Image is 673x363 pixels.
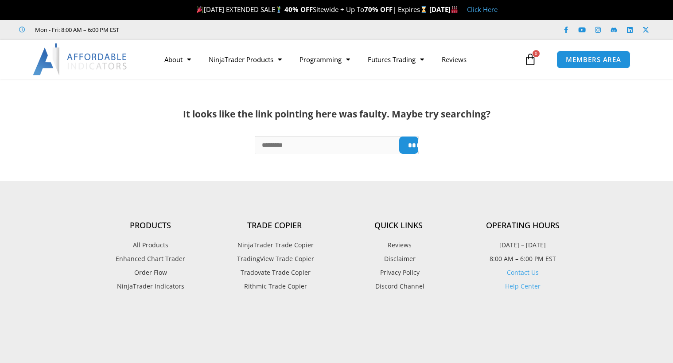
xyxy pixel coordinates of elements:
a: Reviews [337,239,461,251]
h4: Operating Hours [461,221,585,230]
span: Privacy Policy [378,267,420,278]
a: About [156,49,200,70]
img: ⌛ [420,6,427,13]
a: Tradovate Trade Copier [213,267,337,278]
a: 0 [511,47,550,72]
strong: 40% OFF [284,5,313,14]
a: Futures Trading [359,49,433,70]
h4: Products [89,221,213,230]
a: Order Flow [89,267,213,278]
a: Help Center [505,282,541,290]
span: Enhanced Chart Trader [116,253,185,265]
span: NinjaTrader Indicators [117,281,184,292]
strong: 70% OFF [364,5,393,14]
img: 🏌️‍♂️ [276,6,282,13]
span: Disclaimer [382,253,416,265]
img: 🏭 [451,6,458,13]
a: Reviews [433,49,475,70]
img: 🎉 [197,6,203,13]
a: NinjaTrader Products [200,49,291,70]
span: 0 [533,50,540,57]
a: NinjaTrader Trade Copier [213,239,337,251]
nav: Menu [156,49,521,70]
a: TradingView Trade Copier [213,253,337,265]
a: Rithmic Trade Copier [213,281,337,292]
h4: Quick Links [337,221,461,230]
span: TradingView Trade Copier [235,253,314,265]
span: Tradovate Trade Copier [238,267,311,278]
a: Discord Channel [337,281,461,292]
a: Enhanced Chart Trader [89,253,213,265]
a: Programming [291,49,359,70]
a: Click Here [467,5,498,14]
h4: Trade Copier [213,221,337,230]
span: [DATE] EXTENDED SALE Sitewide + Up To | Expires [195,5,429,14]
span: MEMBERS AREA [566,56,621,63]
span: Order Flow [134,267,167,278]
a: NinjaTrader Indicators [89,281,213,292]
iframe: Customer reviews powered by Trustpilot [132,25,265,34]
span: NinjaTrader Trade Copier [235,239,314,251]
strong: [DATE] [429,5,458,14]
span: All Products [133,239,168,251]
span: Reviews [385,239,412,251]
p: 8:00 AM – 6:00 PM EST [461,253,585,265]
p: [DATE] – [DATE] [461,239,585,251]
span: Discord Channel [373,281,424,292]
a: Contact Us [507,268,539,277]
a: Privacy Policy [337,267,461,278]
a: All Products [89,239,213,251]
span: Mon - Fri: 8:00 AM – 6:00 PM EST [33,24,119,35]
img: LogoAI | Affordable Indicators – NinjaTrader [33,43,128,75]
span: Rithmic Trade Copier [242,281,307,292]
a: MEMBERS AREA [556,51,630,69]
a: Disclaimer [337,253,461,265]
